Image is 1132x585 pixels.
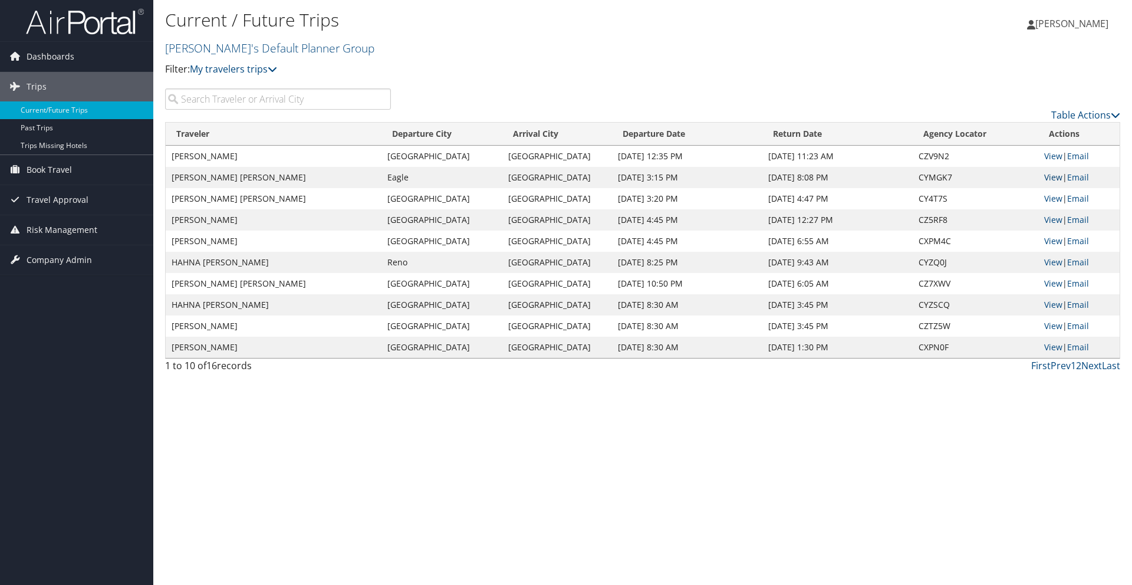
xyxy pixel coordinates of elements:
td: [DATE] 8:30 AM [612,337,763,358]
img: airportal-logo.png [26,8,144,35]
a: Email [1067,214,1089,225]
td: Eagle [381,167,502,188]
span: Company Admin [27,245,92,275]
a: View [1044,172,1062,183]
td: [GEOGRAPHIC_DATA] [381,209,502,231]
a: 1 [1071,359,1076,372]
td: CYMGK7 [913,167,1038,188]
td: [DATE] 6:05 AM [762,273,913,294]
td: CXPM4C [913,231,1038,252]
td: [DATE] 8:25 PM [612,252,763,273]
a: Email [1067,235,1089,247]
span: Risk Management [27,215,97,245]
td: [DATE] 12:27 PM [762,209,913,231]
td: | [1038,188,1120,209]
td: | [1038,252,1120,273]
td: [GEOGRAPHIC_DATA] [502,231,612,252]
td: Reno [381,252,502,273]
td: | [1038,146,1120,167]
a: Prev [1051,359,1071,372]
td: [DATE] 6:55 AM [762,231,913,252]
td: [GEOGRAPHIC_DATA] [381,315,502,337]
td: [PERSON_NAME] [166,209,381,231]
td: [DATE] 3:20 PM [612,188,763,209]
a: View [1044,257,1062,268]
td: [DATE] 9:43 AM [762,252,913,273]
td: [GEOGRAPHIC_DATA] [381,273,502,294]
a: View [1044,193,1062,204]
td: [PERSON_NAME] [166,231,381,252]
a: Next [1081,359,1102,372]
th: Traveler: activate to sort column ascending [166,123,381,146]
a: Table Actions [1051,109,1120,121]
td: CYZQ0J [913,252,1038,273]
a: View [1044,320,1062,331]
a: 2 [1076,359,1081,372]
td: [DATE] 4:45 PM [612,209,763,231]
td: | [1038,231,1120,252]
td: CXPN0F [913,337,1038,358]
a: Email [1067,341,1089,353]
a: Email [1067,278,1089,289]
td: [DATE] 3:45 PM [762,315,913,337]
th: Return Date: activate to sort column ascending [762,123,913,146]
span: Dashboards [27,42,74,71]
td: CZTZ5W [913,315,1038,337]
td: [DATE] 3:15 PM [612,167,763,188]
td: [DATE] 11:23 AM [762,146,913,167]
td: [PERSON_NAME] [166,337,381,358]
a: View [1044,299,1062,310]
td: [DATE] 4:47 PM [762,188,913,209]
td: [PERSON_NAME] [166,146,381,167]
th: Arrival City: activate to sort column ascending [502,123,612,146]
td: [GEOGRAPHIC_DATA] [381,337,502,358]
a: My travelers trips [190,63,277,75]
td: | [1038,273,1120,294]
td: | [1038,337,1120,358]
td: HAHNA [PERSON_NAME] [166,294,381,315]
td: [GEOGRAPHIC_DATA] [502,209,612,231]
a: Email [1067,320,1089,331]
span: Travel Approval [27,185,88,215]
th: Departure Date: activate to sort column descending [612,123,763,146]
td: CZV9N2 [913,146,1038,167]
td: [GEOGRAPHIC_DATA] [502,273,612,294]
td: [PERSON_NAME] [PERSON_NAME] [166,273,381,294]
td: [DATE] 8:30 AM [612,315,763,337]
span: Trips [27,72,47,101]
a: Email [1067,172,1089,183]
span: Book Travel [27,155,72,185]
a: [PERSON_NAME] [1027,6,1120,41]
td: | [1038,209,1120,231]
td: CYZSCQ [913,294,1038,315]
td: [GEOGRAPHIC_DATA] [502,146,612,167]
a: View [1044,150,1062,162]
h1: Current / Future Trips [165,8,802,32]
th: Departure City: activate to sort column ascending [381,123,502,146]
span: [PERSON_NAME] [1035,17,1108,30]
td: CZ5RF8 [913,209,1038,231]
td: [GEOGRAPHIC_DATA] [502,315,612,337]
td: [DATE] 8:08 PM [762,167,913,188]
p: Filter: [165,62,802,77]
td: [GEOGRAPHIC_DATA] [381,294,502,315]
td: [DATE] 12:35 PM [612,146,763,167]
th: Actions [1038,123,1120,146]
td: [PERSON_NAME] [166,315,381,337]
td: [GEOGRAPHIC_DATA] [502,294,612,315]
a: View [1044,341,1062,353]
a: Last [1102,359,1120,372]
td: | [1038,294,1120,315]
span: 16 [206,359,217,372]
td: HAHNA [PERSON_NAME] [166,252,381,273]
td: [DATE] 1:30 PM [762,337,913,358]
a: Email [1067,193,1089,204]
td: [PERSON_NAME] [PERSON_NAME] [166,167,381,188]
td: [GEOGRAPHIC_DATA] [381,188,502,209]
td: | [1038,167,1120,188]
a: Email [1067,150,1089,162]
td: [GEOGRAPHIC_DATA] [502,167,612,188]
a: Email [1067,257,1089,268]
div: 1 to 10 of records [165,359,391,379]
input: Search Traveler or Arrival City [165,88,391,110]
